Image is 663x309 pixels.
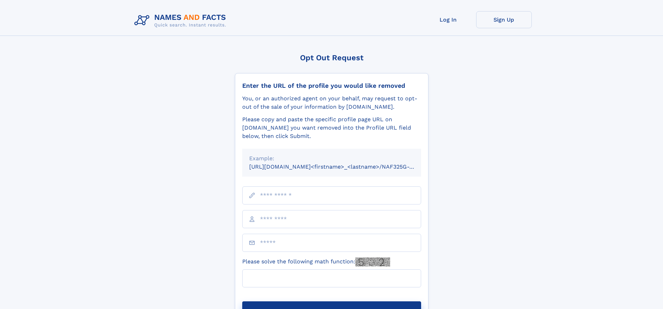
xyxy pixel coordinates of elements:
[242,115,421,140] div: Please copy and paste the specific profile page URL on [DOMAIN_NAME] you want removed into the Pr...
[476,11,532,28] a: Sign Up
[132,11,232,30] img: Logo Names and Facts
[249,163,434,170] small: [URL][DOMAIN_NAME]<firstname>_<lastname>/NAF325G-xxxxxxxx
[242,82,421,90] div: Enter the URL of the profile you would like removed
[242,257,390,266] label: Please solve the following math function:
[420,11,476,28] a: Log In
[235,53,428,62] div: Opt Out Request
[242,94,421,111] div: You, or an authorized agent on your behalf, may request to opt-out of the sale of your informatio...
[249,154,414,163] div: Example:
